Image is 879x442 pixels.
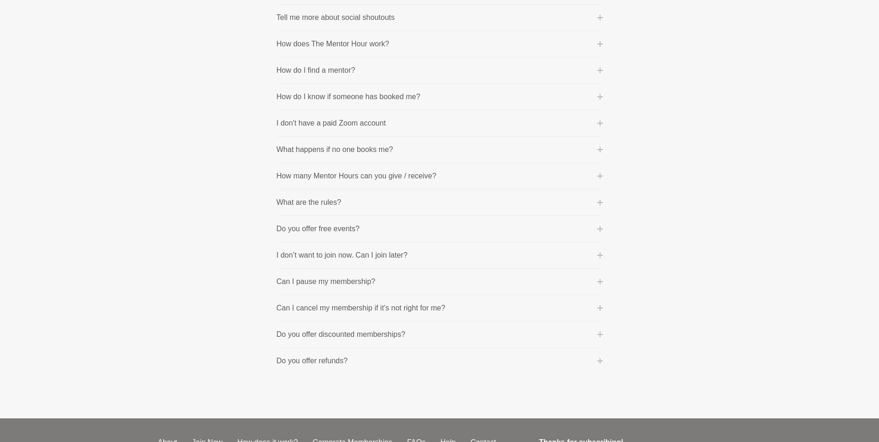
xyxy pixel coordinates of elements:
[277,303,445,314] p: Can I cancel my membership if it’s not right for me?
[277,223,360,234] p: Do you offer free events?
[277,12,603,23] button: Tell me more about social shoutouts
[277,355,603,366] button: Do you offer refunds?
[277,170,603,182] button: How many Mentor Hours can you give / receive?
[277,170,436,182] p: How many Mentor Hours can you give / receive?
[277,65,355,76] p: How do I find a mentor?
[277,38,389,50] p: How does The Mentor Hour work?
[277,197,341,208] p: What are the rules?
[277,355,348,366] p: Do you offer refunds?
[277,118,603,129] button: I don't have a paid Zoom account
[277,91,603,102] button: How do I know if someone has booked me?
[277,250,408,261] p: I don’t want to join now. Can I join later?
[277,223,603,234] button: Do you offer free events?
[277,65,603,76] button: How do I find a mentor?
[277,329,405,340] p: Do you offer discounted memberships?
[277,303,603,314] button: Can I cancel my membership if it’s not right for me?
[277,144,393,155] p: What happens if no one books me?
[277,276,375,287] p: Can I pause my membership?
[277,329,603,340] button: Do you offer discounted memberships?
[277,118,386,129] p: I don't have a paid Zoom account
[277,250,603,261] button: I don’t want to join now. Can I join later?
[277,91,420,102] p: How do I know if someone has booked me?
[277,276,603,287] button: Can I pause my membership?
[277,12,395,23] p: Tell me more about social shoutouts
[277,144,603,155] button: What happens if no one books me?
[277,197,603,208] button: What are the rules?
[277,38,603,50] button: How does The Mentor Hour work?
